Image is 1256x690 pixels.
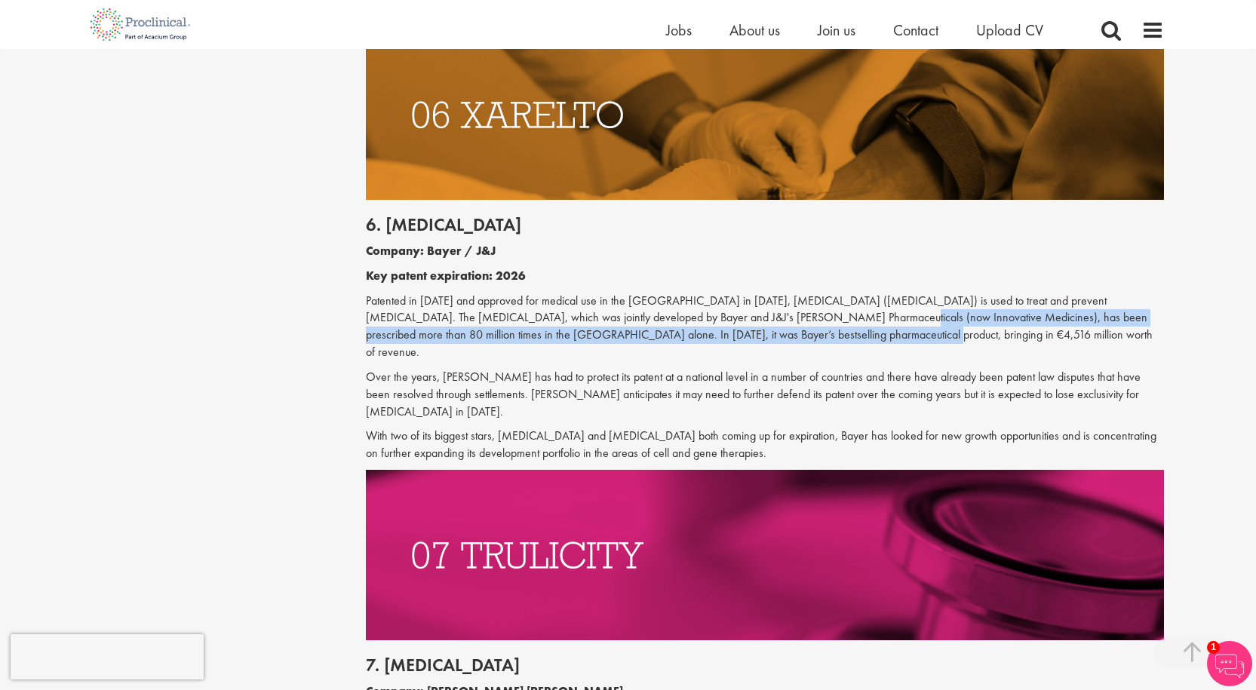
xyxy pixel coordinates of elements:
[366,268,526,284] b: Key patent expiration: 2026
[366,243,496,259] b: Company: Bayer / J&J
[366,655,1164,675] h2: 7. [MEDICAL_DATA]
[366,293,1164,361] p: Patented in [DATE] and approved for medical use in the [GEOGRAPHIC_DATA] in [DATE], [MEDICAL_DATA...
[818,20,855,40] a: Join us
[366,29,1164,200] img: Drugs with patents due to expire Xarelto
[1207,641,1252,686] img: Chatbot
[366,428,1164,462] p: With two of its biggest stars, [MEDICAL_DATA] and [MEDICAL_DATA] both coming up for expiration, B...
[666,20,692,40] a: Jobs
[366,470,1164,640] img: Drugs with patents due to expire Trulicity
[1207,641,1220,654] span: 1
[366,215,1164,235] h2: 6. [MEDICAL_DATA]
[976,20,1043,40] a: Upload CV
[729,20,780,40] a: About us
[366,369,1164,421] p: Over the years, [PERSON_NAME] has had to protect its patent at a national level in a number of co...
[11,634,204,679] iframe: reCAPTCHA
[893,20,938,40] a: Contact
